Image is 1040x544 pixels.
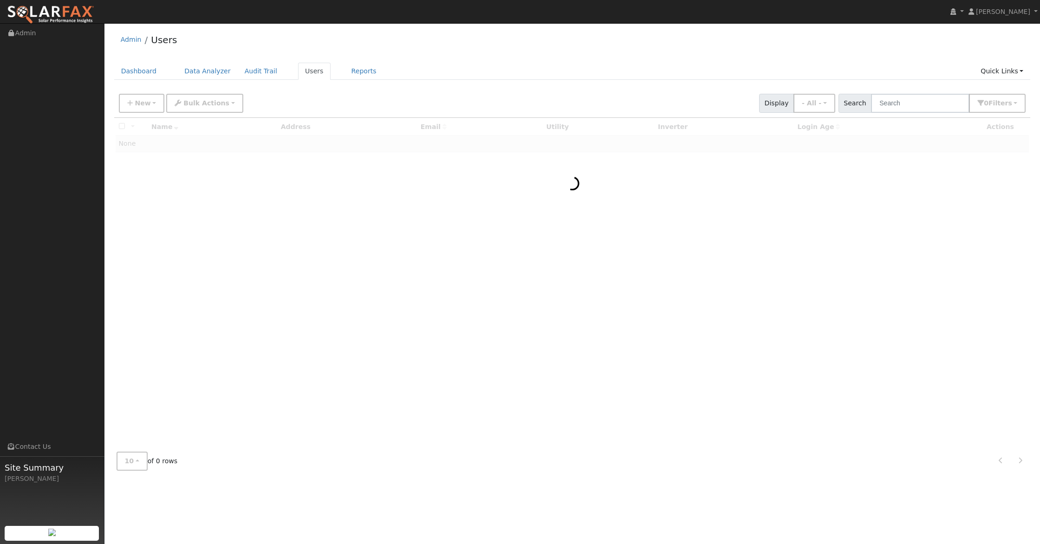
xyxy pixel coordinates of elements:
[5,474,99,484] div: [PERSON_NAME]
[177,63,238,80] a: Data Analyzer
[117,452,148,471] button: 10
[119,94,165,113] button: New
[1008,99,1012,107] span: s
[121,36,142,43] a: Admin
[969,94,1026,113] button: 0Filters
[5,461,99,474] span: Site Summary
[298,63,331,80] a: Users
[238,63,284,80] a: Audit Trail
[166,94,243,113] button: Bulk Actions
[7,5,94,25] img: SolarFax
[183,99,229,107] span: Bulk Actions
[988,99,1012,107] span: Filter
[48,529,56,536] img: retrieve
[125,457,134,465] span: 10
[793,94,835,113] button: - All -
[135,99,150,107] span: New
[117,452,178,471] span: of 0 rows
[976,8,1030,15] span: [PERSON_NAME]
[838,94,871,113] span: Search
[344,63,383,80] a: Reports
[759,94,794,113] span: Display
[151,34,177,45] a: Users
[871,94,969,113] input: Search
[114,63,164,80] a: Dashboard
[974,63,1030,80] a: Quick Links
